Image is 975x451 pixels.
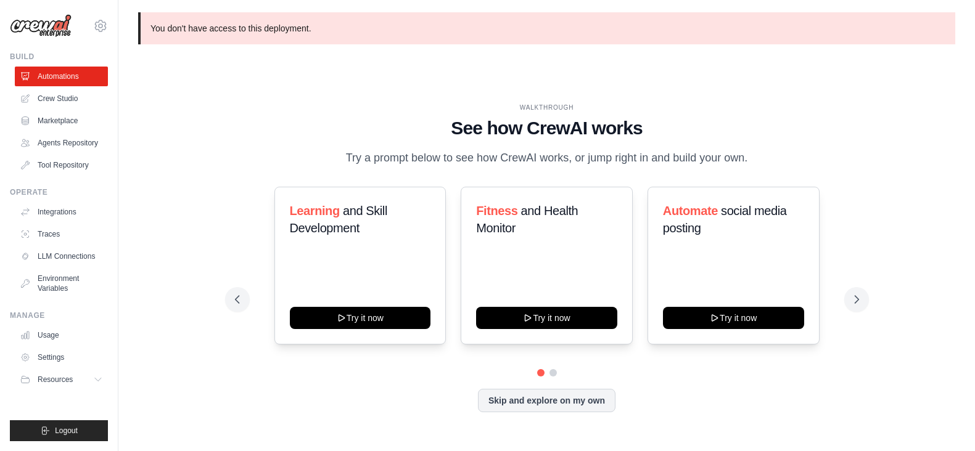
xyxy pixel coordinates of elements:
[235,117,859,139] h1: See how CrewAI works
[15,347,108,367] a: Settings
[290,204,340,217] span: Learning
[10,52,108,62] div: Build
[138,12,955,44] p: You don't have access to this deployment.
[10,14,72,38] img: Logo
[15,246,108,266] a: LLM Connections
[38,375,73,384] span: Resources
[10,187,108,197] div: Operate
[476,204,517,217] span: Fitness
[290,307,431,329] button: Try it now
[15,269,108,298] a: Environment Variables
[15,155,108,175] a: Tool Repository
[15,325,108,345] a: Usage
[15,224,108,244] a: Traces
[10,311,108,320] div: Manage
[15,202,108,222] a: Integrations
[478,389,615,412] button: Skip and explore on my own
[663,204,787,235] span: social media posting
[15,133,108,153] a: Agents Repository
[476,204,578,235] span: and Health Monitor
[15,67,108,86] a: Automations
[476,307,617,329] button: Try it now
[15,370,108,389] button: Resources
[340,149,754,167] p: Try a prompt below to see how CrewAI works, or jump right in and build your own.
[10,420,108,441] button: Logout
[15,111,108,131] a: Marketplace
[663,204,718,217] span: Automate
[55,426,78,436] span: Logout
[15,89,108,108] a: Crew Studio
[663,307,804,329] button: Try it now
[235,103,859,112] div: WALKTHROUGH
